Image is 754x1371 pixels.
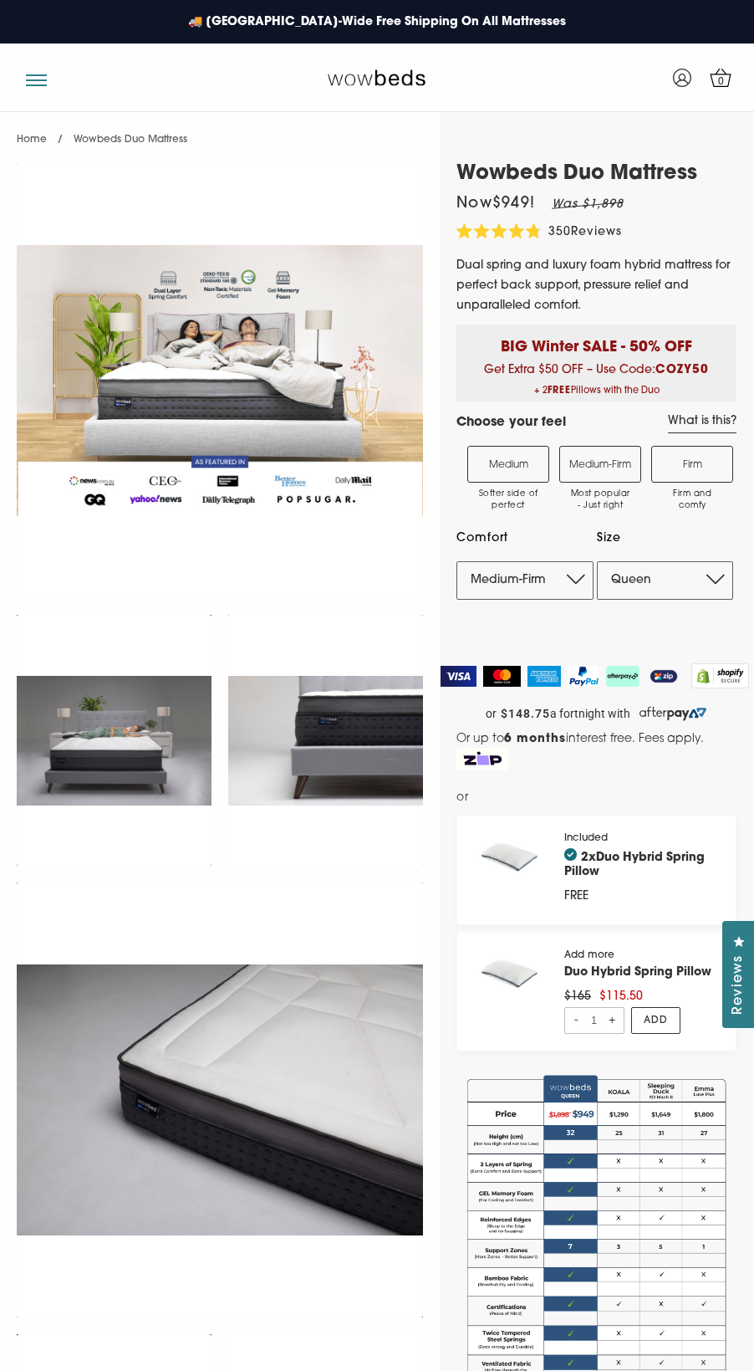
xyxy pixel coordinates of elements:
[180,5,574,39] a: 🚚 [GEOGRAPHIC_DATA]-Wide Free Shipping On All Mattresses
[571,226,622,238] span: Reviews
[469,364,724,402] span: Get Extra $50 OFF – Use Code:
[660,489,724,512] span: Firm and comfy
[456,748,508,771] img: Zip Logo
[456,162,736,187] h1: Wowbeds Duo Mattress
[651,446,733,483] label: Firm
[552,198,624,211] em: Was $1,898
[456,733,704,745] span: Or up to interest free. Fees apply.
[564,848,719,879] h4: 2x
[474,832,548,881] img: pillow_140x.png
[467,446,549,483] label: Medium
[597,528,734,549] label: Size
[691,663,750,688] img: Shopify secure badge
[504,733,566,745] strong: 6 months
[58,135,63,145] span: /
[607,1008,617,1032] span: +
[527,666,562,687] img: American Express Logo
[74,135,187,145] span: Wowbeds Duo Mattress
[469,381,724,402] span: + 2 Pillows with the Duo
[550,707,630,721] span: a fortnight with
[456,528,594,549] label: Comfort
[568,666,599,687] img: PayPal Logo
[631,1007,680,1034] a: Add
[559,446,641,483] label: Medium-Firm
[548,226,571,238] span: 350
[474,949,548,998] img: pillow_140x.png
[564,832,719,886] div: Included
[456,701,736,726] a: or $148.75 a fortnight with
[456,223,622,243] div: 350Reviews
[501,707,550,721] strong: $148.75
[456,197,535,212] span: Now $949 !
[469,325,724,359] p: BIG Winter SALE - 50% OFF
[568,489,632,512] span: Most popular - Just right
[713,74,730,90] span: 0
[17,112,187,155] nav: breadcrumbs
[606,666,639,687] img: AfterPay Logo
[700,57,741,99] a: 0
[483,666,521,687] img: MasterCard Logo
[655,364,709,376] b: COZY50
[456,787,469,808] span: or
[599,990,643,1003] span: $115.50
[328,69,425,85] img: Wow Beds Logo
[564,949,711,986] div: Add more
[668,414,736,433] a: What is this?
[564,886,588,907] div: FREE
[728,955,750,1015] span: Reviews
[456,414,566,433] h4: Choose your feel
[441,666,476,687] img: Visa Logo
[564,852,705,878] a: Duo Hybrid Spring Pillow
[456,259,730,312] span: Dual spring and luxury foam hybrid mattress for perfect back support, pressure relief and unparal...
[564,990,591,1003] span: $165
[646,666,681,687] img: ZipPay Logo
[572,1008,582,1032] span: -
[548,386,571,396] b: FREE
[476,489,540,512] span: Softer side of perfect
[564,966,711,979] a: Duo Hybrid Spring Pillow
[17,135,47,145] a: Home
[486,707,497,721] span: or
